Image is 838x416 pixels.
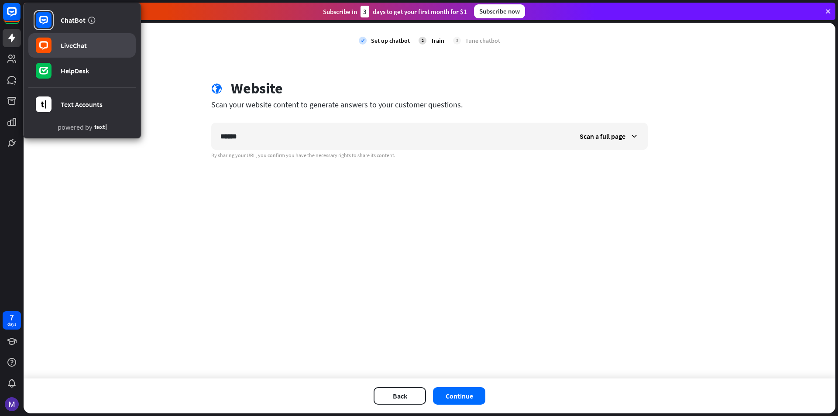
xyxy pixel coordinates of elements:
button: Open LiveChat chat widget [7,3,33,30]
i: globe [211,83,222,94]
span: Scan a full page [580,132,625,141]
div: 2 [419,37,426,45]
div: Scan your website content to generate answers to your customer questions. [211,100,648,110]
div: 3 [453,37,461,45]
div: Tune chatbot [465,37,500,45]
button: Continue [433,387,485,405]
div: days [7,321,16,327]
div: Subscribe now [474,4,525,18]
div: Train [431,37,444,45]
div: 3 [361,6,369,17]
div: Website [231,79,283,97]
div: 7 [10,313,14,321]
a: 7 days [3,311,21,330]
div: Set up chatbot [371,37,410,45]
div: Subscribe in days to get your first month for $1 [323,6,467,17]
i: check [359,37,367,45]
button: Back [374,387,426,405]
div: By sharing your URL, you confirm you have the necessary rights to share its content. [211,152,648,159]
